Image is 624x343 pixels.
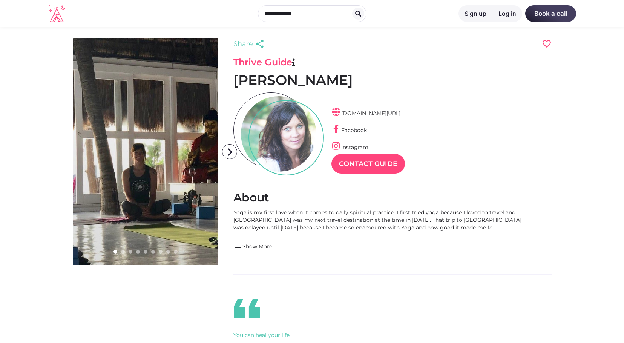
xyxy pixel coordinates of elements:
a: addShow More [233,243,527,252]
a: Book a call [525,5,576,22]
a: [DOMAIN_NAME][URL] [331,110,400,117]
span: add [233,243,242,252]
i: arrow_forward_ios [222,145,238,160]
a: Log in [492,5,522,22]
span: Share [233,38,253,49]
i: format_quote [224,297,270,320]
a: Instagram [331,144,368,151]
div: You can heal your life [233,331,552,339]
h2: About [233,191,552,205]
div: Yoga is my first love when it comes to daily spiritual practice. I first tried yoga because I lov... [233,209,527,231]
a: Contact Guide [331,154,405,174]
a: Sign up [458,5,492,22]
a: Facebook [331,127,367,134]
h3: Thrive Guide [233,57,552,68]
h1: [PERSON_NAME] [233,72,552,89]
a: Share [233,38,267,49]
